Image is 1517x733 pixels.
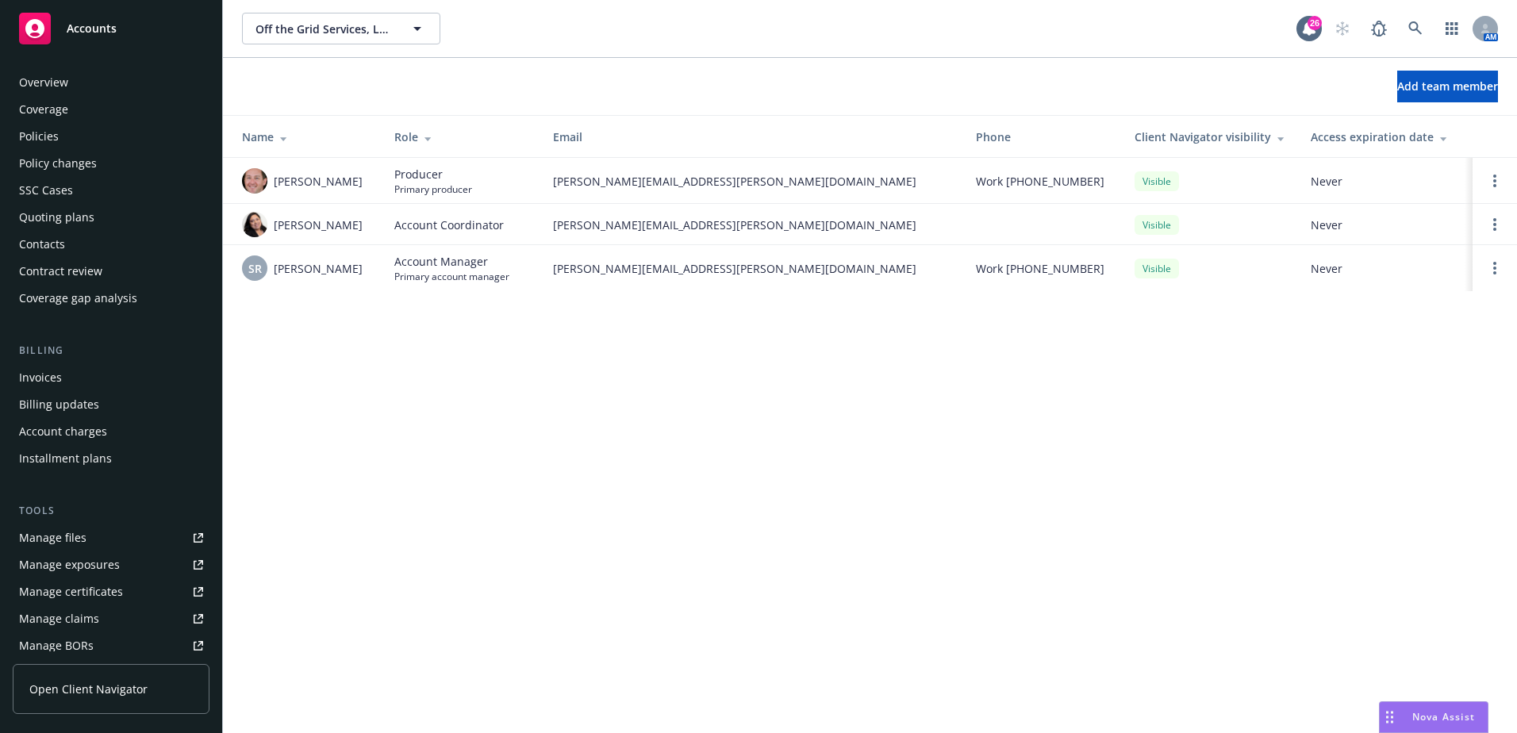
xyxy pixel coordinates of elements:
[1380,702,1400,732] div: Drag to move
[1379,701,1488,733] button: Nova Assist
[19,286,137,311] div: Coverage gap analysis
[976,129,1109,145] div: Phone
[67,22,117,35] span: Accounts
[274,217,363,233] span: [PERSON_NAME]
[242,129,369,145] div: Name
[13,503,209,519] div: Tools
[19,151,97,176] div: Policy changes
[553,173,951,190] span: [PERSON_NAME][EMAIL_ADDRESS][PERSON_NAME][DOMAIN_NAME]
[1311,217,1460,233] span: Never
[19,259,102,284] div: Contract review
[274,173,363,190] span: [PERSON_NAME]
[274,260,363,277] span: [PERSON_NAME]
[553,260,951,277] span: [PERSON_NAME][EMAIL_ADDRESS][PERSON_NAME][DOMAIN_NAME]
[13,419,209,444] a: Account charges
[13,6,209,51] a: Accounts
[1412,710,1475,723] span: Nova Assist
[1311,129,1460,145] div: Access expiration date
[1135,129,1285,145] div: Client Navigator visibility
[13,205,209,230] a: Quoting plans
[1135,215,1179,235] div: Visible
[1363,13,1395,44] a: Report a Bug
[242,212,267,237] img: photo
[1308,16,1322,30] div: 26
[19,178,73,203] div: SSC Cases
[13,633,209,658] a: Manage BORs
[242,13,440,44] button: Off the Grid Services, LLC
[19,124,59,149] div: Policies
[13,70,209,95] a: Overview
[1397,79,1498,94] span: Add team member
[1400,13,1431,44] a: Search
[1311,260,1460,277] span: Never
[976,173,1104,190] span: Work [PHONE_NUMBER]
[255,21,393,37] span: Off the Grid Services, LLC
[1397,71,1498,102] button: Add team member
[19,446,112,471] div: Installment plans
[19,606,99,631] div: Manage claims
[976,260,1104,277] span: Work [PHONE_NUMBER]
[13,446,209,471] a: Installment plans
[19,525,86,551] div: Manage files
[13,232,209,257] a: Contacts
[19,205,94,230] div: Quoting plans
[13,97,209,122] a: Coverage
[1135,259,1179,278] div: Visible
[553,217,951,233] span: [PERSON_NAME][EMAIL_ADDRESS][PERSON_NAME][DOMAIN_NAME]
[13,286,209,311] a: Coverage gap analysis
[394,217,504,233] span: Account Coordinator
[29,681,148,697] span: Open Client Navigator
[1485,215,1504,234] a: Open options
[248,260,262,277] span: SR
[394,270,509,283] span: Primary account manager
[19,552,120,578] div: Manage exposures
[13,525,209,551] a: Manage files
[394,129,528,145] div: Role
[19,365,62,390] div: Invoices
[394,253,509,270] span: Account Manager
[1135,171,1179,191] div: Visible
[19,579,123,604] div: Manage certificates
[242,168,267,194] img: photo
[13,552,209,578] a: Manage exposures
[19,392,99,417] div: Billing updates
[394,182,472,196] span: Primary producer
[19,419,107,444] div: Account charges
[1485,171,1504,190] a: Open options
[1485,259,1504,278] a: Open options
[13,365,209,390] a: Invoices
[13,606,209,631] a: Manage claims
[13,392,209,417] a: Billing updates
[13,178,209,203] a: SSC Cases
[394,166,472,182] span: Producer
[13,579,209,604] a: Manage certificates
[13,151,209,176] a: Policy changes
[19,70,68,95] div: Overview
[19,97,68,122] div: Coverage
[13,124,209,149] a: Policies
[13,259,209,284] a: Contract review
[1327,13,1358,44] a: Start snowing
[1311,173,1460,190] span: Never
[19,232,65,257] div: Contacts
[13,343,209,359] div: Billing
[553,129,951,145] div: Email
[1436,13,1468,44] a: Switch app
[19,633,94,658] div: Manage BORs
